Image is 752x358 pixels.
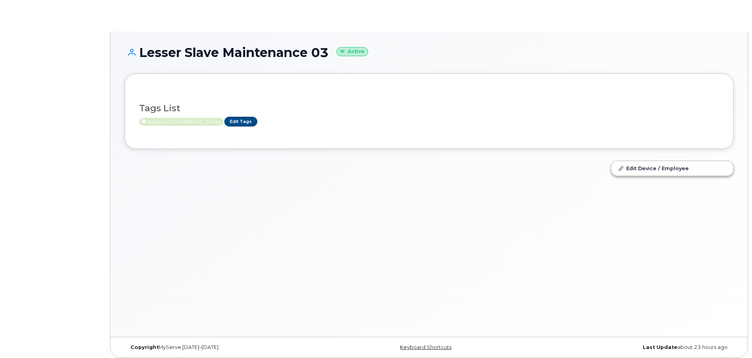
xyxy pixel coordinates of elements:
div: about 23 hours ago [530,344,734,351]
h3: Tags List [139,103,719,113]
a: Keyboard Shortcuts [400,344,451,350]
span: Active [139,118,223,126]
div: MyServe [DATE]–[DATE] [125,344,328,351]
a: Edit Device / Employee [611,161,733,175]
strong: Copyright [130,344,159,350]
a: Edit Tags [224,117,257,127]
strong: Last Update [643,344,677,350]
h1: Lesser Slave Maintenance 03 [125,46,734,59]
small: Active [336,47,368,56]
